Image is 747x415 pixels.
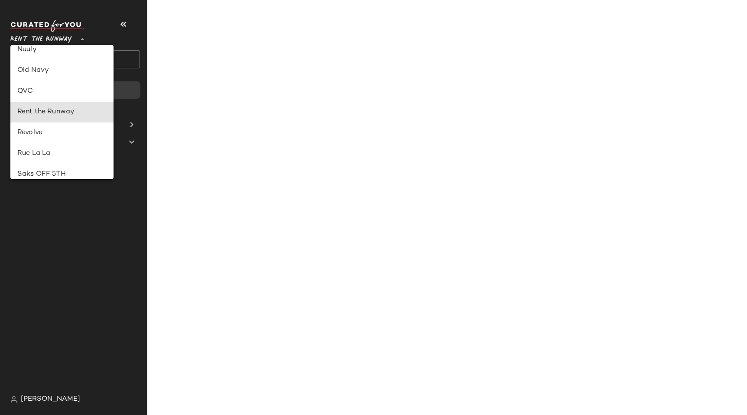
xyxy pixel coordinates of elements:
span: [PERSON_NAME] [21,394,80,405]
div: Rue La La [17,148,107,159]
div: Rent the Runway [17,107,107,117]
img: cfy_white_logo.C9jOOHJF.svg [10,20,84,32]
div: Revolve [17,128,107,138]
span: Rent the Runway [10,29,72,45]
img: svg%3e [10,396,17,403]
div: Nuuly [17,45,107,55]
div: undefined-list [10,45,114,179]
div: QVC [17,86,107,97]
div: Saks OFF 5TH [17,169,107,180]
div: Old Navy [17,65,107,76]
